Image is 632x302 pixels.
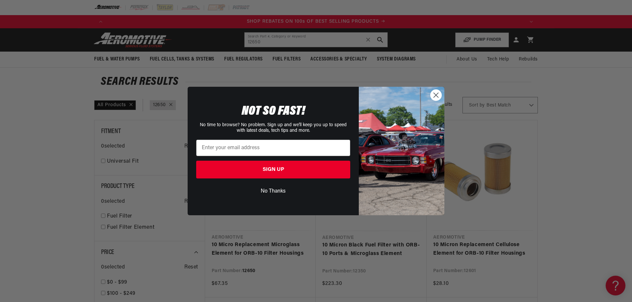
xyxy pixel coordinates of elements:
img: 85cdd541-2605-488b-b08c-a5ee7b438a35.jpeg [359,87,444,215]
span: NOT SO FAST! [242,105,305,118]
button: Close dialog [430,89,442,101]
span: No time to browse? No problem. Sign up and we'll keep you up to speed with latest deals, tech tip... [200,123,347,133]
button: No Thanks [196,185,350,197]
input: Enter your email address [196,140,350,156]
button: SIGN UP [196,161,350,178]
